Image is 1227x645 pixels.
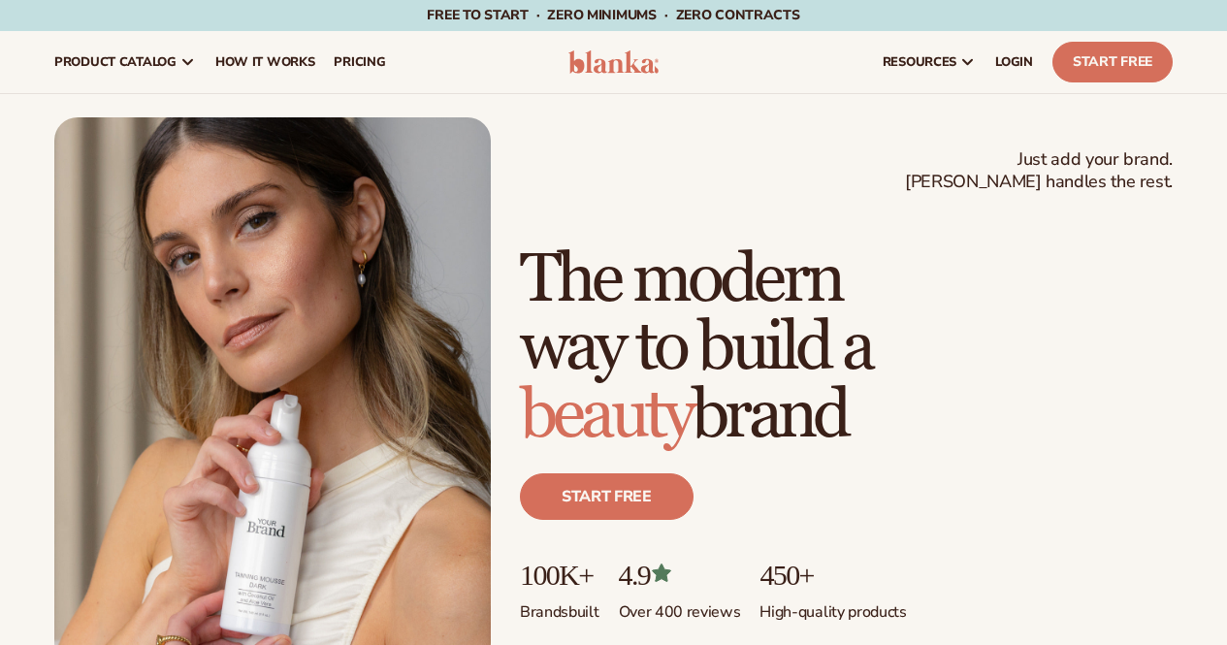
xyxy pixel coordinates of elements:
a: product catalog [45,31,206,93]
span: Free to start · ZERO minimums · ZERO contracts [427,6,799,24]
span: pricing [334,54,385,70]
p: Brands built [520,591,599,623]
a: LOGIN [985,31,1043,93]
p: 4.9 [619,559,741,591]
span: beauty [520,374,692,457]
p: 450+ [759,559,906,591]
p: High-quality products [759,591,906,623]
p: 100K+ [520,559,599,591]
img: logo [568,50,660,74]
p: Over 400 reviews [619,591,741,623]
a: pricing [324,31,395,93]
a: resources [873,31,985,93]
span: product catalog [54,54,177,70]
h1: The modern way to build a brand [520,246,1173,450]
span: LOGIN [995,54,1033,70]
a: Start Free [1052,42,1173,82]
span: How It Works [215,54,315,70]
span: Just add your brand. [PERSON_NAME] handles the rest. [905,148,1173,194]
span: resources [883,54,956,70]
a: How It Works [206,31,325,93]
a: Start free [520,473,694,520]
